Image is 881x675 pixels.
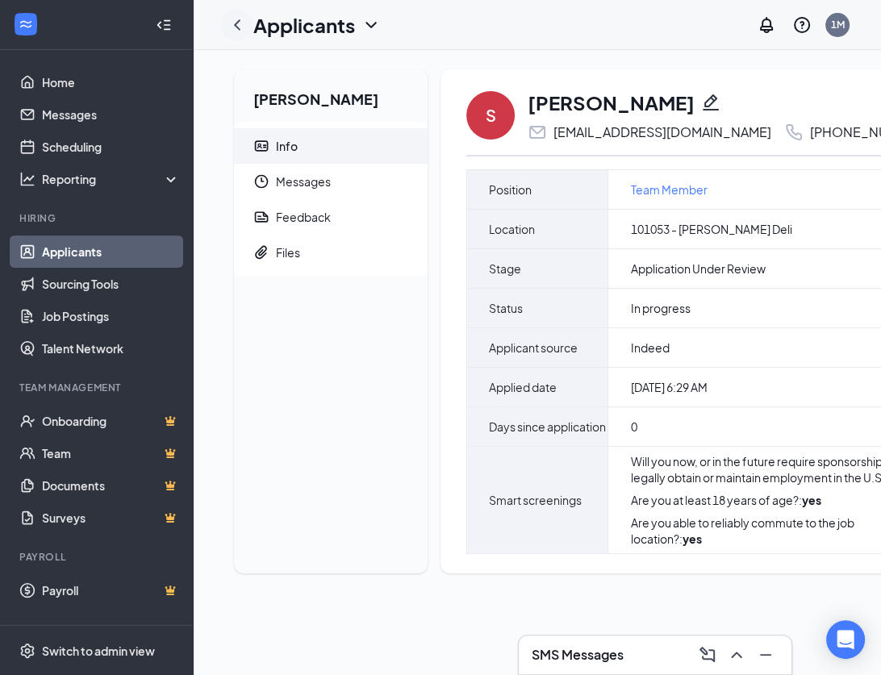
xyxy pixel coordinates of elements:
span: 101053 - [PERSON_NAME] Deli [631,221,792,237]
svg: Analysis [19,171,35,187]
svg: Settings [19,643,35,659]
div: Feedback [276,209,331,225]
h2: [PERSON_NAME] [234,69,428,122]
div: Files [276,244,300,260]
svg: Pencil [701,93,720,112]
span: Location [489,219,535,239]
svg: QuestionInfo [792,15,812,35]
svg: ContactCard [253,138,269,154]
span: Smart screenings [489,490,582,510]
a: ContactCardInfo [234,128,428,164]
span: 0 [631,419,637,435]
span: Messages [276,164,415,199]
a: SurveysCrown [42,502,180,534]
svg: ChevronUp [727,645,746,665]
a: DocumentsCrown [42,469,180,502]
div: Team Management [19,381,177,394]
svg: WorkstreamLogo [18,16,34,32]
button: ComposeMessage [695,642,720,668]
svg: Clock [253,173,269,190]
h1: Applicants [253,11,355,39]
strong: yes [683,531,702,546]
a: Job Postings [42,300,180,332]
svg: Phone [784,123,804,142]
a: Talent Network [42,332,180,365]
span: Application Under Review [631,260,766,277]
div: Open Intercom Messenger [826,620,865,659]
svg: ChevronDown [361,15,381,35]
a: TeamCrown [42,437,180,469]
a: Applicants [42,235,180,268]
button: ChevronUp [724,642,749,668]
a: OnboardingCrown [42,405,180,437]
span: Position [489,180,532,199]
a: ReportFeedback [234,199,428,235]
a: PaperclipFiles [234,235,428,270]
a: Sourcing Tools [42,268,180,300]
div: Payroll [19,550,177,564]
span: In progress [631,300,691,316]
div: Switch to admin view [42,643,155,659]
a: Home [42,66,180,98]
h1: [PERSON_NAME] [528,89,695,116]
a: Team Member [631,181,708,198]
span: [DATE] 6:29 AM [631,379,708,395]
div: 1M [831,18,845,31]
strong: yes [802,493,821,507]
a: PayrollCrown [42,574,180,606]
svg: Collapse [156,17,172,33]
svg: Report [253,209,269,225]
div: Hiring [19,211,177,225]
h3: SMS Messages [532,646,624,664]
svg: Minimize [756,645,775,665]
svg: ChevronLeft [228,15,247,35]
svg: ComposeMessage [698,645,717,665]
a: Scheduling [42,131,180,163]
div: S [486,104,496,127]
a: Messages [42,98,180,131]
div: Info [276,138,298,154]
span: Status [489,298,523,318]
svg: Paperclip [253,244,269,260]
span: Applied date [489,377,557,397]
div: [EMAIL_ADDRESS][DOMAIN_NAME] [553,124,771,140]
a: ClockMessages [234,164,428,199]
span: Days since application [489,417,606,436]
button: Minimize [753,642,779,668]
svg: Email [528,123,547,142]
span: Indeed [631,340,670,356]
span: Stage [489,259,521,278]
span: Applicant source [489,338,578,357]
div: Reporting [42,171,181,187]
svg: Notifications [757,15,776,35]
